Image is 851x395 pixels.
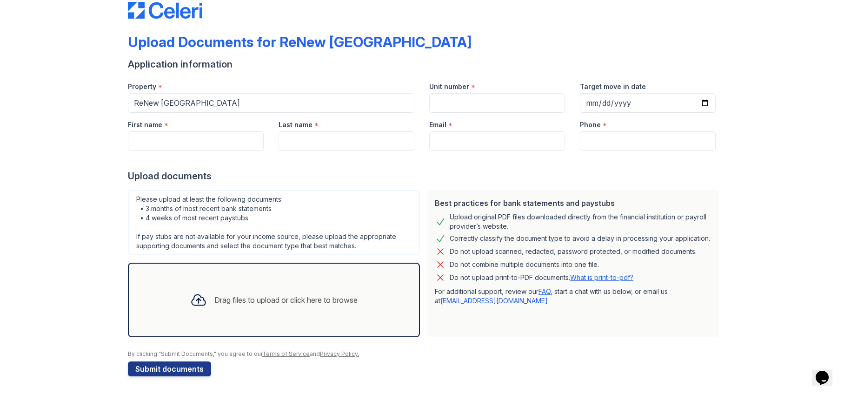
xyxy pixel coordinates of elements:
[128,350,723,358] div: By clicking "Submit Documents," you agree to our and
[450,259,599,270] div: Do not combine multiple documents into one file.
[128,58,723,71] div: Application information
[450,273,633,282] p: Do not upload print-to-PDF documents.
[580,82,646,91] label: Target move in date
[320,350,359,357] a: Privacy Policy.
[570,273,633,281] a: What is print-to-pdf?
[128,82,156,91] label: Property
[262,350,310,357] a: Terms of Service
[450,233,710,244] div: Correctly classify the document type to avoid a delay in processing your application.
[440,297,548,305] a: [EMAIL_ADDRESS][DOMAIN_NAME]
[580,120,601,129] label: Phone
[435,287,712,306] p: For additional support, review our , start a chat with us below, or email us at
[450,246,697,257] div: Do not upload scanned, redacted, password protected, or modified documents.
[128,190,420,255] div: Please upload at least the following documents: • 3 months of most recent bank statements • 4 wee...
[279,120,312,129] label: Last name
[128,170,723,183] div: Upload documents
[539,287,551,295] a: FAQ
[128,2,202,19] img: CE_Logo_Blue-a8612792a0a2168367f1c8372b55b34899dd931a85d93a1a3d3e32e68fde9ad4.png
[450,212,712,231] div: Upload original PDF files downloaded directly from the financial institution or payroll provider’...
[128,361,211,376] button: Submit documents
[214,294,358,306] div: Drag files to upload or click here to browse
[812,358,842,386] iframe: chat widget
[429,120,446,129] label: Email
[128,120,162,129] label: First name
[429,82,469,91] label: Unit number
[435,197,712,209] div: Best practices for bank statements and paystubs
[128,34,472,50] div: Upload Documents for ReNew [GEOGRAPHIC_DATA]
